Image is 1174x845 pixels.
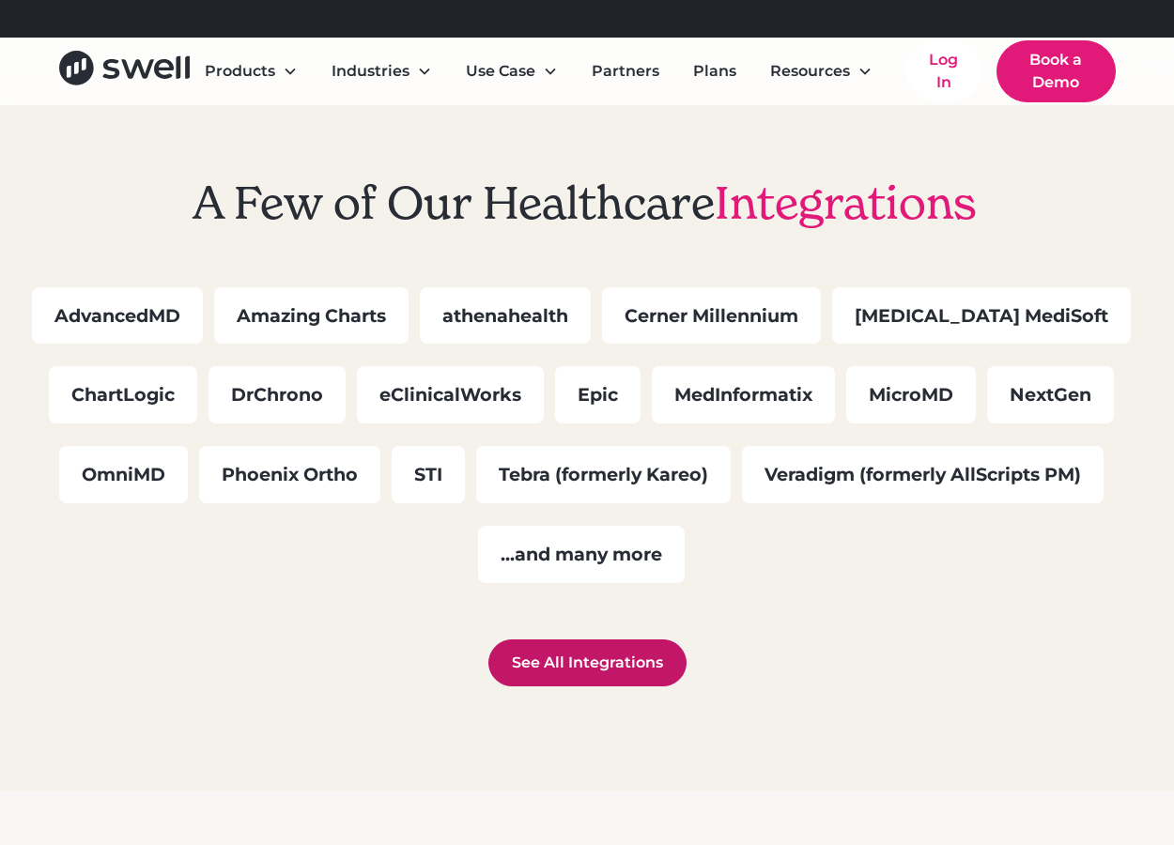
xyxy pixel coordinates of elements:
div: OmniMD [59,446,188,503]
div: Industries [317,53,447,90]
div: [MEDICAL_DATA] MediSoft [832,287,1131,345]
a: Plans [678,53,751,90]
div: Use Case [466,60,535,83]
div: Amazing Charts [214,287,409,345]
div: AdvancedMD [32,287,203,345]
div: Veradigm (formerly AllScripts PM) [742,446,1104,503]
div: Resources [755,53,888,90]
div: STI [392,446,465,503]
div: Epic [555,366,641,423]
div: eClinicalWorks [357,366,544,423]
a: Log In [906,41,981,101]
div: Tebra (formerly Kareo) [476,446,731,503]
div: DrChrono [209,366,346,423]
a: home [59,51,191,92]
div: Products [190,53,313,90]
h2: A Few of Our Healthcare [193,177,977,231]
div: ChartLogic [49,366,197,423]
div: Resources [770,60,850,83]
div: Cerner Millennium [602,287,821,345]
div: athenahealth [420,287,591,345]
div: Products [205,60,275,83]
span: Integrations [715,175,977,231]
div: NextGen [987,366,1114,423]
a: Book a Demo [996,40,1116,102]
div: Use Case [451,53,573,90]
div: ...and many more [478,526,685,583]
div: Industries [332,60,409,83]
a: See All Integrations [488,639,687,686]
a: Partners [577,53,674,90]
div: MicroMD [846,366,976,423]
div: MedInformatix [652,366,835,423]
div: Phoenix Ortho [199,446,380,503]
